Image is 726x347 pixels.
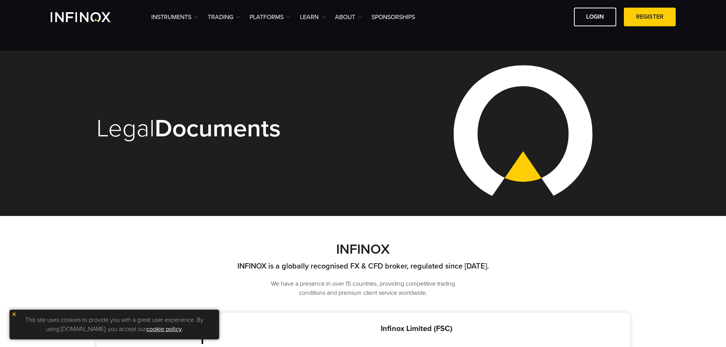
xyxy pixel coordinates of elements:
[300,13,325,22] a: Learn
[155,114,281,144] strong: Documents
[574,8,616,26] a: LOGIN
[250,13,290,22] a: PLATFORMS
[372,13,415,22] a: SPONSORSHIPS
[51,12,128,22] a: INFINOX Logo
[336,241,390,257] strong: INFINOX
[204,324,630,333] p: Infinox Limited (FSC)
[151,13,198,22] a: Instruments
[624,8,676,26] a: REGISTER
[335,13,362,22] a: ABOUT
[258,279,468,297] p: We have a presence in over 15 countries, providing competitive trading conditions and premium cli...
[13,313,215,336] p: This site uses cookies to provide you with a great user experience. By using [DOMAIN_NAME], you a...
[208,13,240,22] a: TRADING
[96,116,353,142] h1: Legal
[237,262,489,271] strong: INFINOX is a globally recognised FX & CFD broker, regulated since [DATE].
[146,325,182,333] a: cookie policy
[11,312,17,317] img: yellow close icon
